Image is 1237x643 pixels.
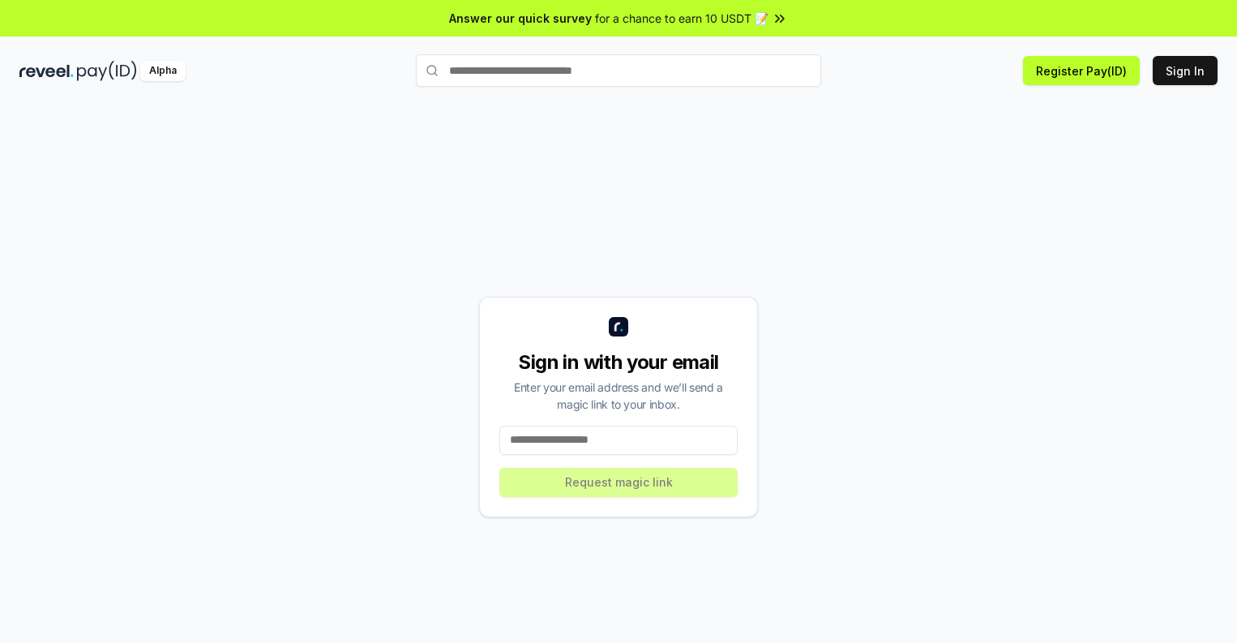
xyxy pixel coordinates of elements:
img: reveel_dark [19,61,74,81]
img: pay_id [77,61,137,81]
div: Sign in with your email [499,349,738,375]
span: for a chance to earn 10 USDT 📝 [595,10,768,27]
button: Sign In [1153,56,1218,85]
span: Answer our quick survey [449,10,592,27]
div: Alpha [140,61,186,81]
div: Enter your email address and we’ll send a magic link to your inbox. [499,379,738,413]
img: logo_small [609,317,628,337]
button: Register Pay(ID) [1023,56,1140,85]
